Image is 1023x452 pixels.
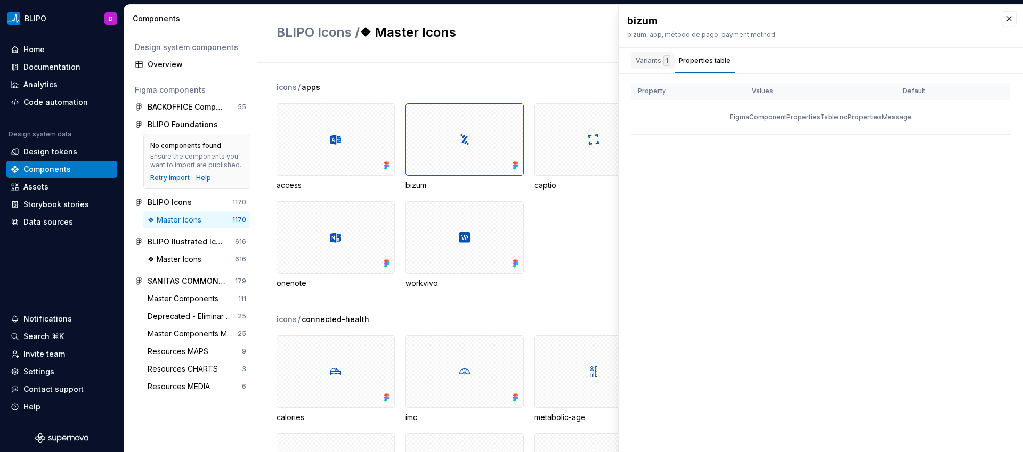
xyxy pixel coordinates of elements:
[238,294,246,303] div: 111
[627,13,991,28] div: bizum
[405,180,524,191] div: bizum
[6,346,117,363] a: Invite team
[6,143,117,160] a: Design tokens
[6,41,117,58] a: Home
[143,325,250,342] a: Master Components MISANITAS25
[277,180,395,191] div: access
[148,197,192,208] div: BLIPO Icons
[109,14,113,23] div: D
[23,331,64,342] div: Search ⌘K
[150,174,190,182] button: Retry import
[6,59,117,76] a: Documentation
[745,83,896,100] th: Values
[631,100,1010,134] div: FigmaComponentPropertiesTable.noPropertiesMessage
[627,30,991,39] div: bizum, app, método de pago, payment method
[148,119,218,130] div: BLIPO Foundations
[148,276,227,286] div: SANITAS COMMON Components
[196,174,211,182] a: Help
[23,217,73,227] div: Data sources
[6,398,117,415] button: Help
[405,201,524,289] div: workvivo
[148,59,246,70] div: Overview
[6,363,117,380] a: Settings
[6,381,117,398] button: Contact support
[277,201,395,289] div: onenote
[23,182,48,192] div: Assets
[277,278,395,289] div: onenote
[235,237,246,246] div: 616
[2,7,121,30] button: BLIPOD
[277,24,360,40] span: BLIPO Icons /
[277,103,395,191] div: access
[135,42,246,53] div: Design system components
[23,44,45,55] div: Home
[235,255,246,264] div: 616
[534,180,653,191] div: captio
[242,365,246,373] div: 3
[238,330,246,338] div: 25
[143,251,250,268] a: ❖ Master Icons616
[235,277,246,285] div: 179
[9,130,71,138] div: Design system data
[232,198,246,207] div: 1170
[131,273,250,290] a: SANITAS COMMON Components179
[150,142,221,150] div: No components found
[534,103,653,191] div: captio
[298,82,301,93] span: /
[133,13,253,24] div: Components
[631,83,745,100] th: Property
[131,56,250,73] a: Overview
[23,349,65,359] div: Invite team
[277,82,297,93] div: icons
[534,335,653,423] div: metabolic-age
[23,97,88,108] div: Code automation
[148,311,238,322] div: Deprecated - Eliminar a futuro
[143,378,250,395] a: Resources MEDIA6
[6,76,117,93] a: Analytics
[232,216,246,224] div: 1170
[135,85,246,95] div: Figma components
[238,103,246,111] div: 55
[6,94,117,111] a: Code automation
[23,401,40,412] div: Help
[896,83,1010,100] th: Default
[148,236,227,247] div: BLIPO Ilustrated Icons
[23,79,58,90] div: Analytics
[23,314,72,324] div: Notifications
[143,290,250,307] a: Master Components111
[6,161,117,178] a: Components
[277,314,297,325] div: icons
[148,293,223,304] div: Master Components
[23,366,54,377] div: Settings
[663,55,670,66] div: 1
[148,381,214,392] div: Resources MEDIA
[143,360,250,377] a: Resources CHARTS3
[405,335,524,423] div: imc
[148,364,222,374] div: Resources CHARTS
[150,152,243,169] div: Ensure the components you want to import are published.
[298,314,301,325] span: /
[143,211,250,228] a: ❖ Master Icons1170
[277,412,395,423] div: calories
[636,55,670,66] div: Variants
[148,328,238,339] div: Master Components MISANITAS
[405,103,524,191] div: bizum
[23,62,80,72] div: Documentation
[277,335,395,423] div: calories
[6,328,117,345] button: Search ⌘K
[35,433,88,443] svg: Supernova Logo
[148,346,213,357] div: Resources MAPS
[148,254,206,265] div: ❖ Master Icons
[6,196,117,213] a: Storybook stories
[405,278,524,289] div: workvivo
[7,12,20,25] img: 45309493-d480-4fb3-9f86-8e3098b627c9.png
[302,314,369,325] span: connected-health
[131,116,250,133] a: BLIPO Foundations
[534,412,653,423] div: metabolic-age
[242,347,246,356] div: 9
[6,310,117,327] button: Notifications
[25,13,46,24] div: BLIPO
